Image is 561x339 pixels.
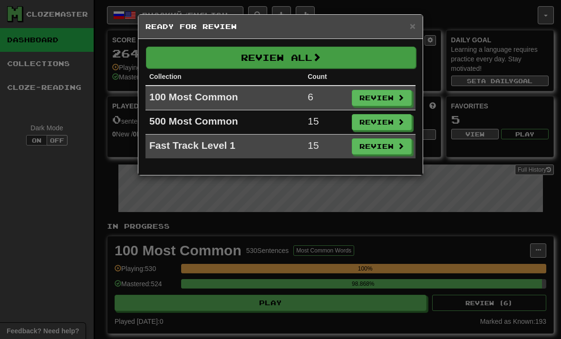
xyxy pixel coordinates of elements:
td: 6 [304,86,348,110]
td: 15 [304,110,348,135]
td: 15 [304,135,348,159]
h5: Ready for Review [145,22,416,31]
td: Fast Track Level 1 [145,135,304,159]
button: Review [352,114,412,130]
th: Collection [145,68,304,86]
button: Review [352,90,412,106]
button: Review [352,138,412,155]
th: Count [304,68,348,86]
button: Review All [146,47,416,68]
span: × [410,20,416,31]
td: 100 Most Common [145,86,304,110]
td: 500 Most Common [145,110,304,135]
button: Close [410,21,416,31]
